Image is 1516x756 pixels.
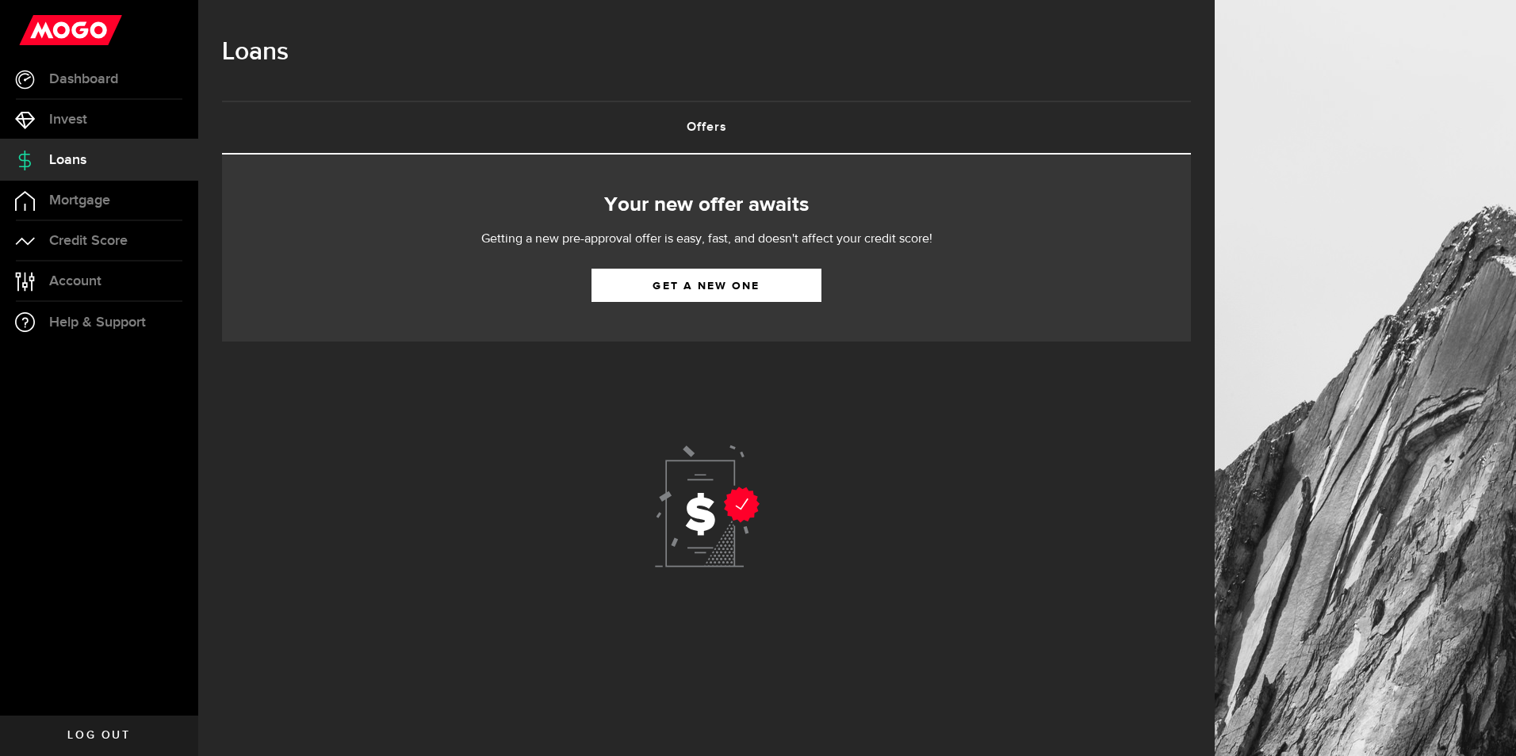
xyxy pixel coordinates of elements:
[433,230,980,249] p: Getting a new pre-approval offer is easy, fast, and doesn't affect your credit score!
[49,153,86,167] span: Loans
[222,32,1191,73] h1: Loans
[246,189,1167,222] h2: Your new offer awaits
[222,102,1191,153] a: Offers
[1449,689,1516,756] iframe: LiveChat chat widget
[49,315,146,330] span: Help & Support
[67,730,130,741] span: Log out
[49,234,128,248] span: Credit Score
[591,269,821,302] a: Get a new one
[49,274,101,288] span: Account
[49,72,118,86] span: Dashboard
[222,101,1191,155] ul: Tabs Navigation
[49,193,110,208] span: Mortgage
[49,113,87,127] span: Invest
